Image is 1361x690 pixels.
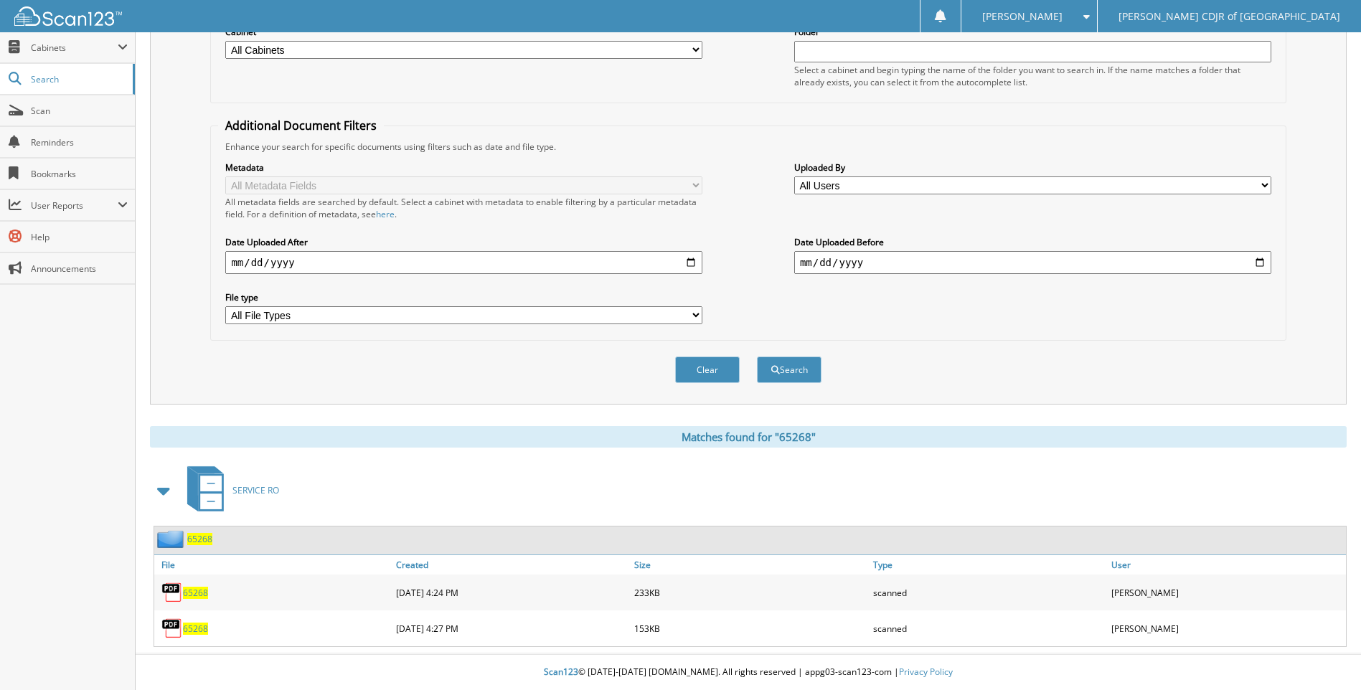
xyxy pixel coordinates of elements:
[218,118,384,133] legend: Additional Document Filters
[31,199,118,212] span: User Reports
[14,6,122,26] img: scan123-logo-white.svg
[218,141,1278,153] div: Enhance your search for specific documents using filters such as date and file type.
[376,208,395,220] a: here
[757,356,821,383] button: Search
[1108,555,1346,575] a: User
[179,462,279,519] a: SERVICE RO
[225,291,702,303] label: File type
[183,623,208,635] a: 65268
[31,73,126,85] span: Search
[157,530,187,548] img: folder2.png
[232,484,279,496] span: SERVICE RO
[982,12,1063,21] span: [PERSON_NAME]
[225,161,702,174] label: Metadata
[225,251,702,274] input: start
[161,618,183,639] img: PDF.png
[870,614,1108,643] div: scanned
[150,426,1347,448] div: Matches found for "65268"
[31,231,128,243] span: Help
[1119,12,1340,21] span: [PERSON_NAME] CDJR of [GEOGRAPHIC_DATA]
[154,555,392,575] a: File
[183,587,208,599] a: 65268
[31,136,128,148] span: Reminders
[31,168,128,180] span: Bookmarks
[870,578,1108,607] div: scanned
[136,655,1361,690] div: © [DATE]-[DATE] [DOMAIN_NAME]. All rights reserved | appg03-scan123-com |
[31,263,128,275] span: Announcements
[675,356,740,383] button: Clear
[392,555,631,575] a: Created
[631,555,869,575] a: Size
[392,614,631,643] div: [DATE] 4:27 PM
[870,555,1108,575] a: Type
[631,614,869,643] div: 153KB
[794,251,1271,274] input: end
[187,533,212,545] a: 65268
[31,42,118,54] span: Cabinets
[1108,614,1346,643] div: [PERSON_NAME]
[225,236,702,248] label: Date Uploaded After
[392,578,631,607] div: [DATE] 4:24 PM
[631,578,869,607] div: 233KB
[1108,578,1346,607] div: [PERSON_NAME]
[544,666,578,678] span: Scan123
[161,582,183,603] img: PDF.png
[1289,621,1361,690] iframe: Chat Widget
[225,196,702,220] div: All metadata fields are searched by default. Select a cabinet with metadata to enable filtering b...
[794,161,1271,174] label: Uploaded By
[31,105,128,117] span: Scan
[899,666,953,678] a: Privacy Policy
[794,236,1271,248] label: Date Uploaded Before
[794,64,1271,88] div: Select a cabinet and begin typing the name of the folder you want to search in. If the name match...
